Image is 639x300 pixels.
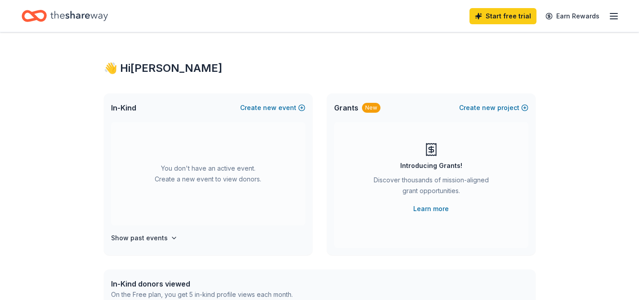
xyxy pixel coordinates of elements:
div: New [362,103,380,113]
div: On the Free plan, you get 5 in-kind profile views each month. [111,289,293,300]
div: In-Kind donors viewed [111,278,293,289]
a: Home [22,5,108,26]
a: Learn more [413,203,449,214]
div: You don't have an active event. Create a new event to view donors. [111,122,305,225]
button: Show past events [111,233,178,243]
span: In-Kind [111,102,136,113]
a: Earn Rewards [540,8,605,24]
div: Introducing Grants! [400,160,462,171]
div: 👋 Hi [PERSON_NAME] [104,61,536,75]
span: new [263,102,277,113]
a: Start free trial [469,8,536,24]
button: Createnewevent [240,102,305,113]
span: new [482,102,496,113]
div: Discover thousands of mission-aligned grant opportunities. [370,175,492,200]
button: Createnewproject [459,102,528,113]
h4: Show past events [111,233,168,243]
span: Grants [334,102,358,113]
